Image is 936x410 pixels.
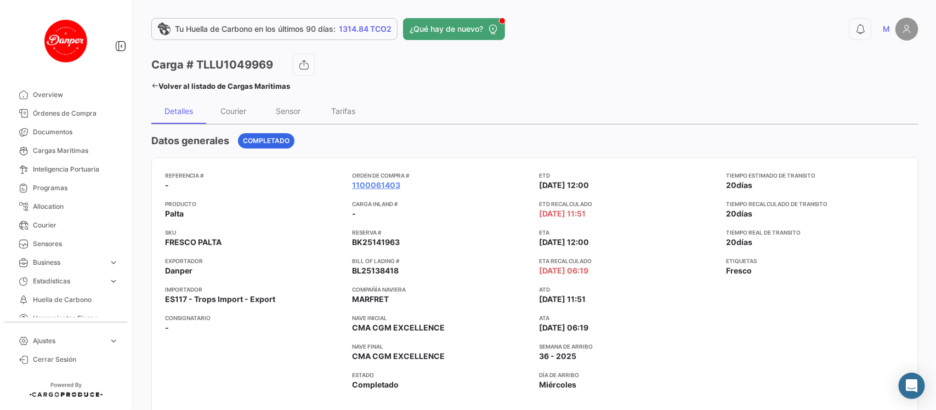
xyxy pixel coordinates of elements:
a: Allocation [9,197,123,216]
span: [DATE] 12:00 [540,180,589,191]
a: Documentos [9,123,123,141]
span: expand_more [109,314,118,323]
div: Open Intercom Messenger [899,373,925,399]
span: - [165,322,169,333]
span: CMA CGM EXCELLENCE [352,322,445,333]
span: Sensores [33,239,118,249]
span: 1314.84 TCO2 [339,24,392,35]
button: ¿Qué hay de nuevo? [403,18,505,40]
h4: Datos generales [151,133,229,149]
span: [DATE] 11:51 [540,208,586,219]
span: 20 [727,180,737,190]
app-card-info-title: Producto [165,200,343,208]
span: ¿Qué hay de nuevo? [410,24,483,35]
app-card-info-title: ATA [540,314,718,322]
app-card-info-title: ETD [540,171,718,180]
span: Programas [33,183,118,193]
app-card-info-title: Carga inland # [352,200,530,208]
span: Palta [165,208,184,219]
app-card-info-title: Bill of Lading # [352,257,530,265]
span: Cerrar Sesión [33,355,118,365]
span: [DATE] 11:51 [540,294,586,305]
span: Business [33,258,104,267]
app-card-info-title: ETA [540,228,718,237]
app-card-info-title: ETD Recalculado [540,200,718,208]
a: 1100061403 [352,180,400,191]
app-card-info-title: Importador [165,285,343,294]
a: Volver al listado de Cargas Marítimas [151,78,290,94]
span: Completado [243,136,290,146]
span: Ajustes [33,336,104,346]
span: - [352,208,356,219]
app-card-info-title: Nave inicial [352,314,530,322]
a: Programas [9,179,123,197]
span: expand_more [109,276,118,286]
app-card-info-title: Estado [352,371,530,379]
span: [DATE] 12:00 [540,237,589,248]
app-card-info-title: Tiempo real de transito [727,228,905,237]
app-card-info-title: Tiempo estimado de transito [727,171,905,180]
span: Documentos [33,127,118,137]
a: Tu Huella de Carbono en los últimos 90 días:1314.84 TCO2 [151,18,398,40]
span: M [883,24,890,35]
span: Miércoles [540,379,577,390]
span: BL25138418 [352,265,399,276]
span: MARFRET [352,294,389,305]
span: Fresco [727,265,752,276]
span: Huella de Carbono [33,295,118,305]
a: Overview [9,86,123,104]
span: Courier [33,220,118,230]
span: Completado [352,379,399,390]
app-card-info-title: Orden de Compra # [352,171,530,180]
span: días [737,180,753,190]
app-card-info-title: Reserva # [352,228,530,237]
span: BK25141963 [352,237,400,248]
span: 20 [727,237,737,247]
span: Herramientas Financieras [33,314,104,323]
a: Cargas Marítimas [9,141,123,160]
div: Detalles [164,106,193,116]
span: 20 [727,209,737,218]
a: Inteligencia Portuaria [9,160,123,179]
app-card-info-title: Nave final [352,342,530,351]
app-card-info-title: Semana de Arribo [540,342,718,351]
h3: Carga # TLLU1049969 [151,57,273,72]
span: días [737,237,753,247]
span: - [165,180,169,191]
span: Estadísticas [33,276,104,286]
app-card-info-title: ATD [540,285,718,294]
div: Tarifas [331,106,355,116]
span: 36 - 2025 [540,351,577,362]
app-card-info-title: Exportador [165,257,343,265]
span: Danper [165,265,192,276]
span: FRESCO PALTA [165,237,222,248]
img: danper-logo.png [38,13,93,68]
app-card-info-title: Consignatario [165,314,343,322]
span: [DATE] 06:19 [540,265,589,276]
a: Sensores [9,235,123,253]
span: días [737,209,753,218]
app-card-info-title: Etiquetas [727,257,905,265]
img: placeholder-user.png [895,18,918,41]
app-card-info-title: Día de Arribo [540,371,718,379]
app-card-info-title: SKU [165,228,343,237]
span: Cargas Marítimas [33,146,118,156]
span: [DATE] 06:19 [540,322,589,333]
span: Allocation [33,202,118,212]
a: Órdenes de Compra [9,104,123,123]
span: Inteligencia Portuaria [33,164,118,174]
app-card-info-title: Referencia # [165,171,343,180]
div: Sensor [276,106,301,116]
a: Huella de Carbono [9,291,123,309]
span: expand_more [109,258,118,267]
div: Courier [221,106,247,116]
span: Órdenes de Compra [33,109,118,118]
span: CMA CGM EXCELLENCE [352,351,445,362]
span: Overview [33,90,118,100]
app-card-info-title: Tiempo recalculado de transito [727,200,905,208]
span: Tu Huella de Carbono en los últimos 90 días: [175,24,336,35]
app-card-info-title: ETA Recalculado [540,257,718,265]
a: Courier [9,216,123,235]
app-card-info-title: Compañía naviera [352,285,530,294]
span: ES117 - Trops Import - Export [165,294,275,305]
